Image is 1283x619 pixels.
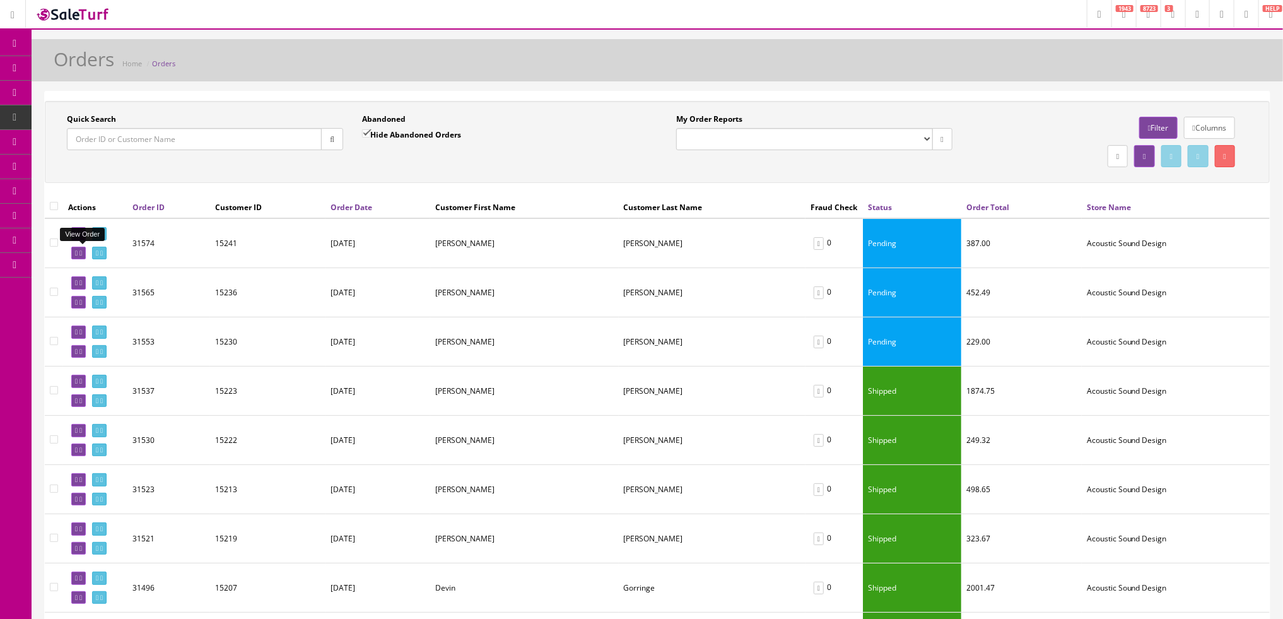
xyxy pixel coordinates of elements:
th: Customer First Name [430,196,619,218]
td: 0 [806,317,863,367]
td: [DATE] [325,218,430,268]
span: 1943 [1116,5,1134,12]
td: Derrick [430,416,619,465]
td: 498.65 [961,465,1082,514]
td: Gorringe [619,563,806,613]
th: Customer ID [210,196,325,218]
td: Acoustic Sound Design [1082,367,1270,416]
td: Kajekar [619,367,806,416]
td: Pending [863,317,961,367]
img: SaleTurf [35,6,111,23]
td: Raul [430,465,619,514]
td: 452.49 [961,268,1082,317]
th: Actions [63,196,127,218]
td: Shipped [863,465,961,514]
td: 31537 [127,367,210,416]
input: Hide Abandoned Orders [362,129,370,138]
td: Acoustic Sound Design [1082,563,1270,613]
td: 0 [806,465,863,514]
a: Home [122,59,142,68]
td: Brian [430,317,619,367]
td: 15213 [210,465,325,514]
td: Prashanth [430,367,619,416]
td: 15236 [210,268,325,317]
td: Rosenthal [619,514,806,563]
td: 31523 [127,465,210,514]
td: Acoustic Sound Design [1082,514,1270,563]
td: 0 [806,563,863,613]
a: Columns [1184,117,1235,139]
td: 15223 [210,367,325,416]
td: [DATE] [325,416,430,465]
div: View Order [60,228,105,241]
td: Arcelay [619,465,806,514]
td: 31496 [127,563,210,613]
td: [DATE] [325,367,430,416]
th: Fraud Check [806,196,863,218]
td: [DATE] [325,317,430,367]
td: Justin [430,218,619,268]
a: Order Total [966,202,1009,213]
td: 0 [806,367,863,416]
td: Swenson [619,218,806,268]
a: Store Name [1087,202,1131,213]
td: Acoustic Sound Design [1082,465,1270,514]
a: Order Date [331,202,372,213]
td: 0 [806,218,863,268]
td: Shipped [863,514,961,563]
td: 0 [806,514,863,563]
td: 0 [806,268,863,317]
td: 249.32 [961,416,1082,465]
td: Shipped [863,416,961,465]
label: Abandoned [362,114,406,125]
td: Acoustic Sound Design [1082,218,1270,268]
td: Acoustic Sound Design [1082,317,1270,367]
td: Acoustic Sound Design [1082,416,1270,465]
td: 31521 [127,514,210,563]
td: [DATE] [325,465,430,514]
td: Devin [430,563,619,613]
a: Orders [152,59,175,68]
td: 15230 [210,317,325,367]
label: Hide Abandoned Orders [362,128,461,141]
td: Haugen [619,317,806,367]
td: 31530 [127,416,210,465]
span: 8723 [1140,5,1158,12]
label: Quick Search [67,114,116,125]
td: Shipped [863,367,961,416]
h1: Orders [54,49,114,69]
input: Order ID or Customer Name [67,128,322,150]
td: 31553 [127,317,210,367]
td: Acoustic Sound Design [1082,268,1270,317]
span: 3 [1165,5,1173,12]
td: 1874.75 [961,367,1082,416]
span: HELP [1263,5,1282,12]
a: Order ID [132,202,165,213]
td: Shipped [863,563,961,613]
td: 15222 [210,416,325,465]
a: Filter [1139,117,1177,139]
td: Pending [863,218,961,268]
td: Wong [619,416,806,465]
th: Customer Last Name [619,196,806,218]
td: Chris [430,514,619,563]
td: [DATE] [325,563,430,613]
a: Status [868,202,892,213]
td: 229.00 [961,317,1082,367]
td: [DATE] [325,268,430,317]
td: 0 [806,416,863,465]
td: 15207 [210,563,325,613]
td: 387.00 [961,218,1082,268]
td: [DATE] [325,514,430,563]
td: 15219 [210,514,325,563]
td: Shapiro [619,268,806,317]
td: 31565 [127,268,210,317]
td: 2001.47 [961,563,1082,613]
td: Pending [863,268,961,317]
td: 323.67 [961,514,1082,563]
td: Todd [430,268,619,317]
label: My Order Reports [676,114,742,125]
td: 15241 [210,218,325,268]
td: 31574 [127,218,210,268]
